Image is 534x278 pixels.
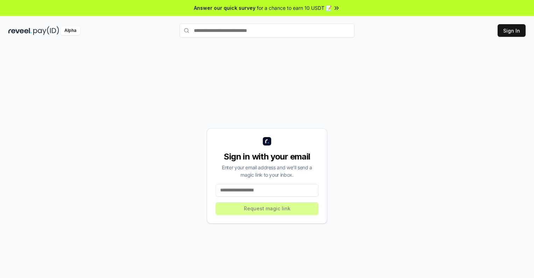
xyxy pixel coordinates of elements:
[498,24,526,37] button: Sign In
[33,26,59,35] img: pay_id
[216,151,318,162] div: Sign in with your email
[257,4,332,12] span: for a chance to earn 10 USDT 📝
[8,26,32,35] img: reveel_dark
[216,164,318,178] div: Enter your email address and we’ll send a magic link to your inbox.
[194,4,255,12] span: Answer our quick survey
[263,137,271,145] img: logo_small
[61,26,80,35] div: Alpha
